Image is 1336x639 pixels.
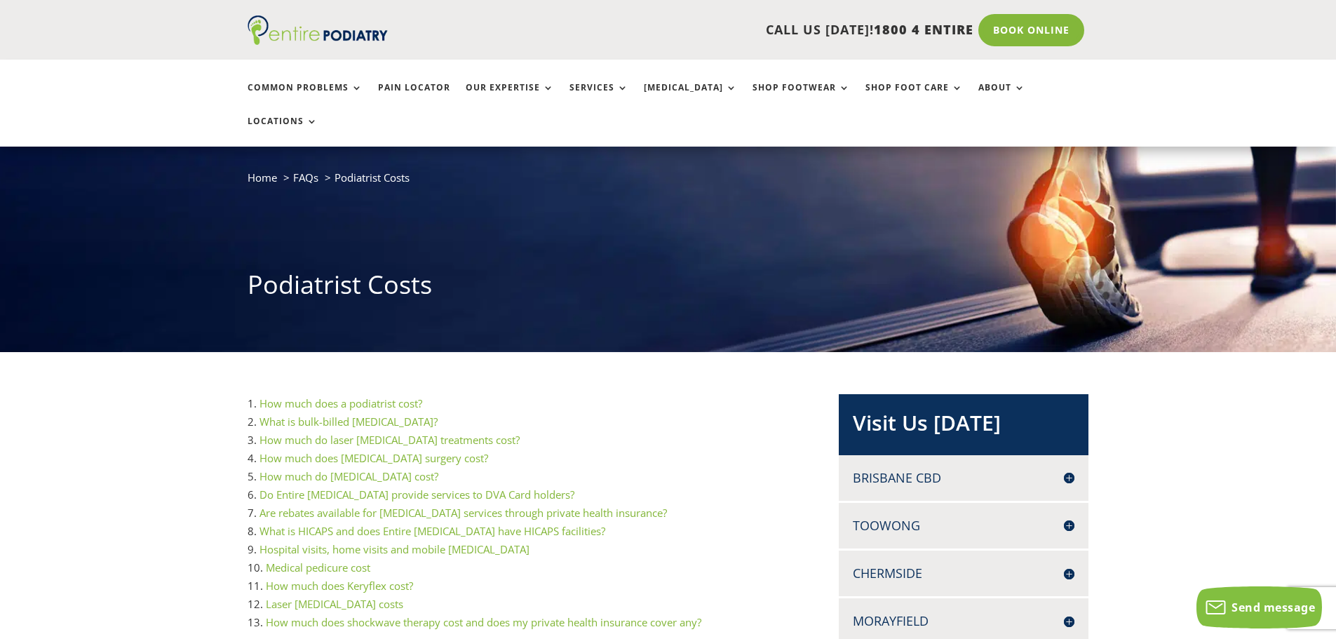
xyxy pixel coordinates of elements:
a: How much do laser [MEDICAL_DATA] treatments cost? [259,433,520,447]
h4: Toowong [853,517,1074,534]
h1: Podiatrist Costs [248,267,1089,309]
a: Medical pedicure cost [266,560,370,574]
h4: Brisbane CBD [853,469,1074,487]
a: How much does shockwave therapy cost and does my private health insurance cover any? [266,615,701,629]
h4: Morayfield [853,612,1074,630]
a: Shop Footwear [753,83,850,113]
a: Are rebates available for [MEDICAL_DATA] services through private health insurance? [259,506,667,520]
a: Hospital visits, home visits and mobile [MEDICAL_DATA] [259,542,529,556]
a: Home [248,170,277,184]
a: Common Problems [248,83,363,113]
span: Podiatrist Costs [335,170,410,184]
a: What is HICAPS and does Entire [MEDICAL_DATA] have HICAPS facilities? [259,524,605,538]
img: logo (1) [248,15,388,45]
a: Services [569,83,628,113]
a: Locations [248,116,318,147]
p: CALL US [DATE]! [442,21,973,39]
h4: Chermside [853,565,1074,582]
span: 1800 4 ENTIRE [874,21,973,38]
a: [MEDICAL_DATA] [644,83,737,113]
a: Our Expertise [466,83,554,113]
nav: breadcrumb [248,168,1089,197]
span: Send message [1232,600,1315,615]
a: About [978,83,1025,113]
a: Book Online [978,14,1084,46]
a: Laser [MEDICAL_DATA] costs [266,597,403,611]
a: Shop Foot Care [865,83,963,113]
h2: Visit Us [DATE] [853,408,1074,445]
a: How much does Keryflex cost? [266,579,413,593]
a: Pain Locator [378,83,450,113]
button: Send message [1196,586,1322,628]
a: How much do [MEDICAL_DATA] cost? [259,469,438,483]
a: What is bulk-billed [MEDICAL_DATA]? [259,415,438,429]
a: How much does [MEDICAL_DATA] surgery cost? [259,451,488,465]
a: FAQs [293,170,318,184]
a: How much does a podiatrist cost? [259,396,422,410]
a: Do Entire [MEDICAL_DATA] provide services to DVA Card holders? [259,487,574,502]
a: Entire Podiatry [248,34,388,48]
